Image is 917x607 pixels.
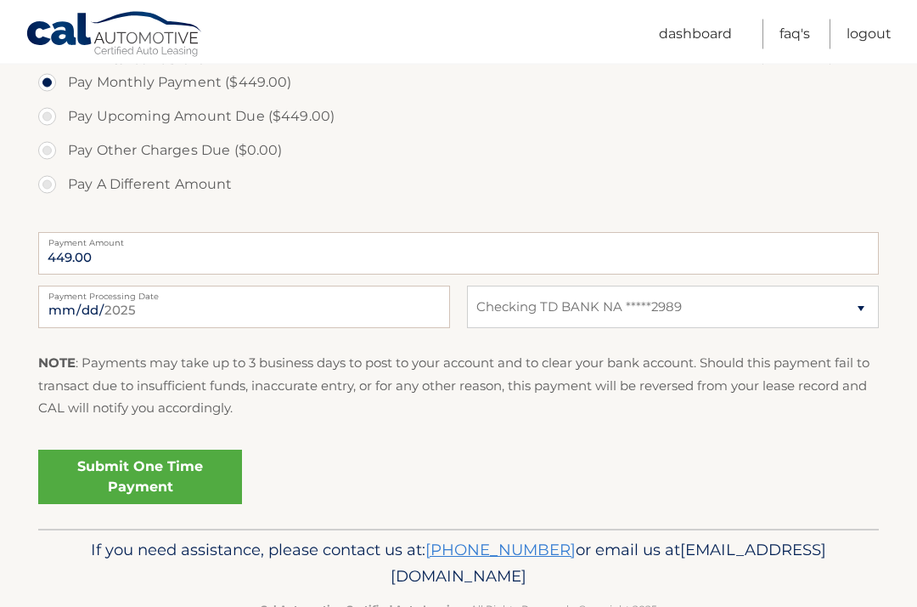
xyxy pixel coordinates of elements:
label: Payment Processing Date [38,286,450,300]
label: Pay A Different Amount [38,168,879,202]
a: [PHONE_NUMBER] [425,541,576,560]
strong: NOTE [38,355,76,372]
label: Pay Monthly Payment ($449.00) [38,66,879,100]
a: FAQ's [779,20,810,49]
a: Dashboard [659,20,732,49]
a: Cal Automotive [25,11,204,60]
input: Payment Date [38,286,450,329]
p: If you need assistance, please contact us at: or email us at [64,537,853,592]
p: : Payments may take up to 3 business days to post to your account and to clear your bank account.... [38,353,879,420]
label: Payment Amount [38,233,879,247]
input: Payment Amount [38,233,879,275]
label: Pay Upcoming Amount Due ($449.00) [38,100,879,134]
label: Pay Other Charges Due ($0.00) [38,134,879,168]
a: Logout [847,20,892,49]
a: Submit One Time Payment [38,451,242,505]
